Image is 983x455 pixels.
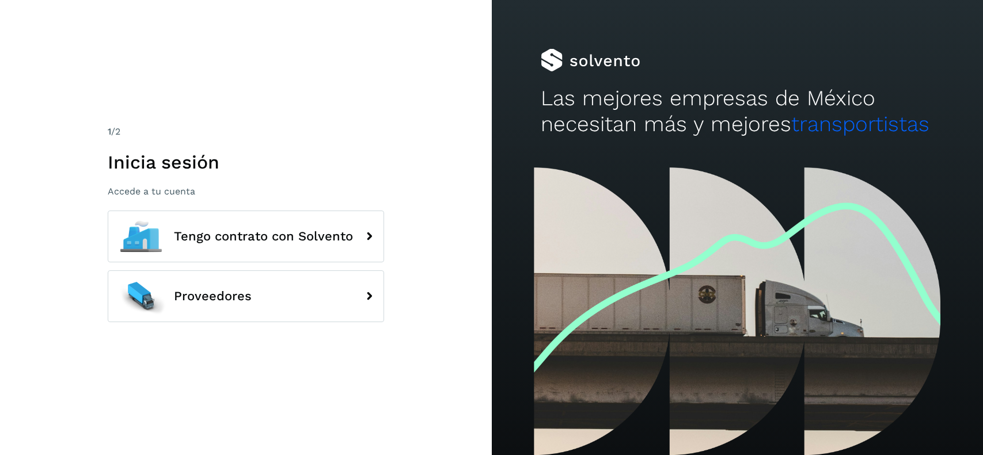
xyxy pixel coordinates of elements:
[108,211,384,262] button: Tengo contrato con Solvento
[174,230,353,243] span: Tengo contrato con Solvento
[108,126,111,137] span: 1
[791,112,929,136] span: transportistas
[108,151,384,173] h1: Inicia sesión
[108,125,384,139] div: /2
[174,289,252,303] span: Proveedores
[108,186,384,197] p: Accede a tu cuenta
[108,270,384,322] button: Proveedores
[541,86,934,137] h2: Las mejores empresas de México necesitan más y mejores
